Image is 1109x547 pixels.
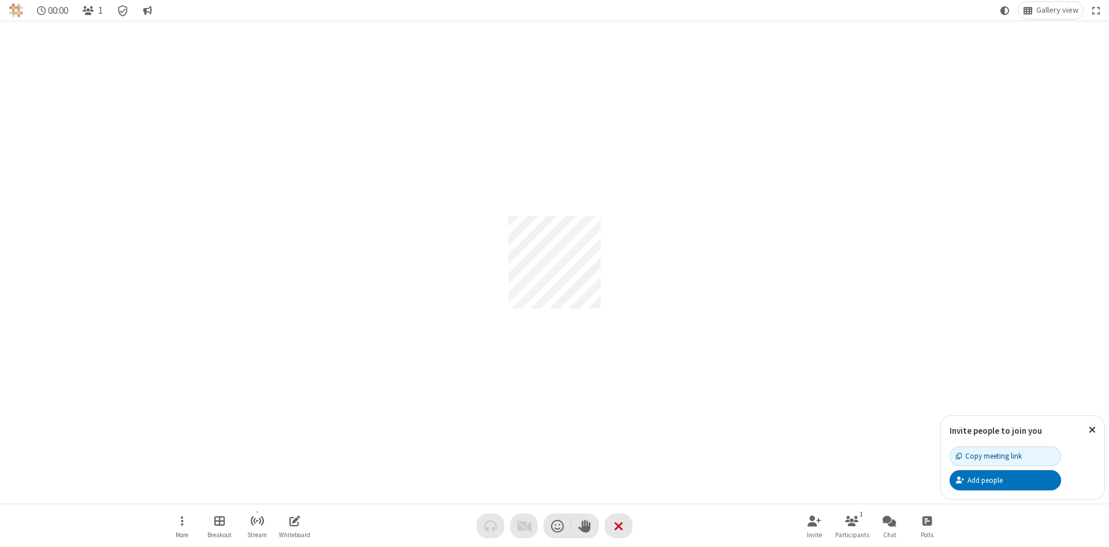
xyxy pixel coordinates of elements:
[277,509,312,542] button: Open shared whiteboard
[240,509,274,542] button: Start streaming
[48,5,68,16] span: 00:00
[605,513,632,538] button: End or leave meeting
[98,5,103,16] span: 1
[1036,6,1078,15] span: Gallery view
[857,509,866,519] div: 1
[1088,2,1105,19] button: Fullscreen
[950,470,1061,490] button: Add people
[165,509,199,542] button: Open menu
[247,531,267,538] span: Stream
[32,2,73,19] div: Timer
[1018,2,1083,19] button: Change layout
[9,3,23,17] img: QA Selenium DO NOT DELETE OR CHANGE
[571,513,599,538] button: Raise hand
[510,513,538,538] button: Video
[835,509,869,542] button: Open participant list
[477,513,504,538] button: Audio problem - check your Internet connection or call by phone
[950,446,1061,466] button: Copy meeting link
[872,509,907,542] button: Open chat
[138,2,157,19] button: Conversation
[544,513,571,538] button: Send a reaction
[950,425,1042,436] label: Invite people to join you
[921,531,933,538] span: Polls
[176,531,188,538] span: More
[1080,416,1104,444] button: Close popover
[956,451,1022,462] div: Copy meeting link
[807,531,822,538] span: Invite
[835,531,869,538] span: Participants
[207,531,232,538] span: Breakout
[996,2,1014,19] button: Using system theme
[77,2,107,19] button: Open participant list
[112,2,134,19] div: Meeting details Encryption enabled
[883,531,896,538] span: Chat
[910,509,944,542] button: Open poll
[202,509,237,542] button: Manage Breakout Rooms
[279,531,310,538] span: Whiteboard
[797,509,832,542] button: Invite participants (Alt+I)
